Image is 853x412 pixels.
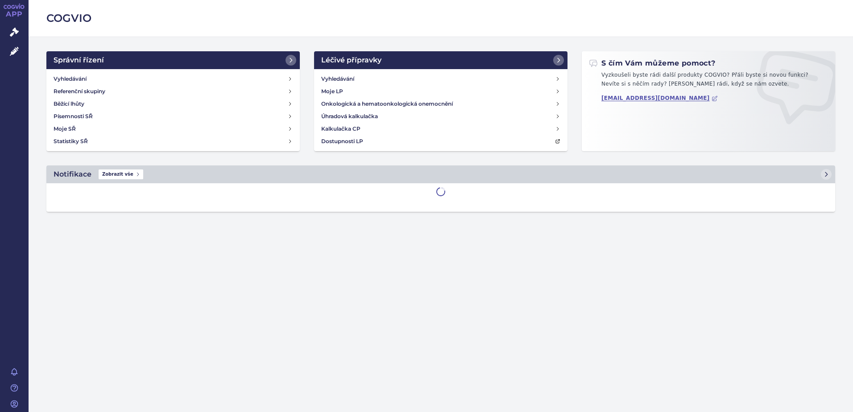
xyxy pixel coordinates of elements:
a: Referenční skupiny [50,85,296,98]
h4: Vyhledávání [321,74,354,83]
a: Onkologická a hematoonkologická onemocnění [318,98,564,110]
p: Vyzkoušeli byste rádi další produkty COGVIO? Přáli byste si novou funkci? Nevíte si s něčím rady?... [589,71,828,92]
h4: Moje SŘ [54,124,76,133]
a: Kalkulačka CP [318,123,564,135]
h4: Běžící lhůty [54,99,84,108]
h4: Úhradová kalkulačka [321,112,378,121]
h4: Referenční skupiny [54,87,105,96]
h4: Moje LP [321,87,343,96]
h4: Dostupnosti LP [321,137,363,146]
h2: Správní řízení [54,55,104,66]
h2: S čím Vám můžeme pomoct? [589,58,716,68]
span: Zobrazit vše [99,169,143,179]
a: Úhradová kalkulačka [318,110,564,123]
h2: Notifikace [54,169,91,180]
a: [EMAIL_ADDRESS][DOMAIN_NAME] [601,95,718,102]
h4: Vyhledávání [54,74,87,83]
h4: Písemnosti SŘ [54,112,93,121]
a: Vyhledávání [318,73,564,85]
h4: Statistiky SŘ [54,137,88,146]
a: Moje SŘ [50,123,296,135]
a: Statistiky SŘ [50,135,296,148]
h4: Kalkulačka CP [321,124,360,133]
a: Léčivé přípravky [314,51,567,69]
a: Běžící lhůty [50,98,296,110]
a: Vyhledávání [50,73,296,85]
h2: COGVIO [46,11,835,26]
a: Dostupnosti LP [318,135,564,148]
h2: Léčivé přípravky [321,55,381,66]
h4: Onkologická a hematoonkologická onemocnění [321,99,453,108]
a: Správní řízení [46,51,300,69]
a: NotifikaceZobrazit vše [46,165,835,183]
a: Písemnosti SŘ [50,110,296,123]
a: Moje LP [318,85,564,98]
